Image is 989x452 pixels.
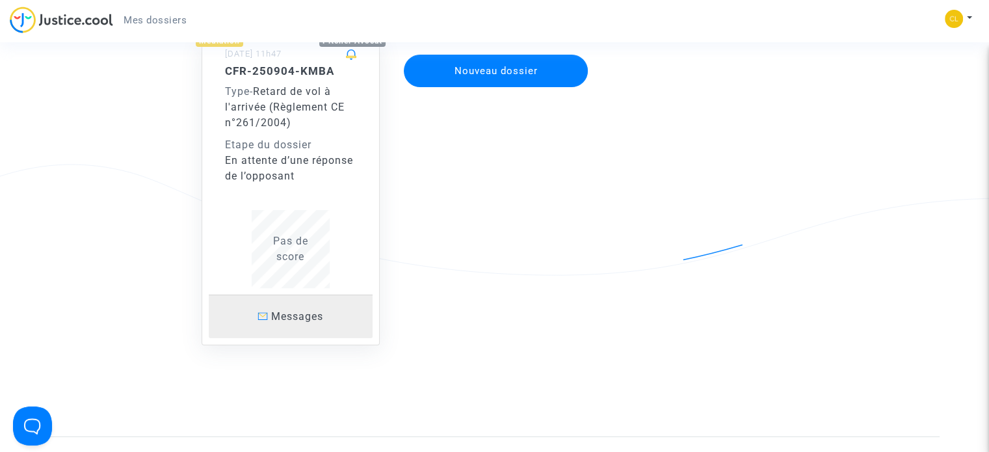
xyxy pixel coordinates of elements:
h5: CFR-250904-KMBA [225,64,356,77]
iframe: Help Scout Beacon - Open [13,406,52,445]
span: Mes dossiers [124,14,187,26]
div: Etape du dossier [225,137,356,153]
span: Messages [271,310,323,323]
a: Nouveau dossier [402,46,590,59]
img: jc-logo.svg [10,7,113,33]
img: 90cc0293ee345e8b5c2c2cf7a70d2bb7 [945,10,963,28]
span: - [225,85,253,98]
a: MédiationPitcher Avocat[DATE] 11h47CFR-250904-KMBAType-Retard de vol à l'arrivée (Règlement CE n°... [189,12,393,345]
a: Messages [209,295,373,338]
span: Type [225,85,250,98]
small: [DATE] 11h47 [225,49,282,59]
span: Retard de vol à l'arrivée (Règlement CE n°261/2004) [225,85,345,129]
a: Mes dossiers [113,10,197,30]
button: Nouveau dossier [404,55,588,87]
span: Pas de score [273,235,308,263]
div: En attente d’une réponse de l’opposant [225,153,356,184]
